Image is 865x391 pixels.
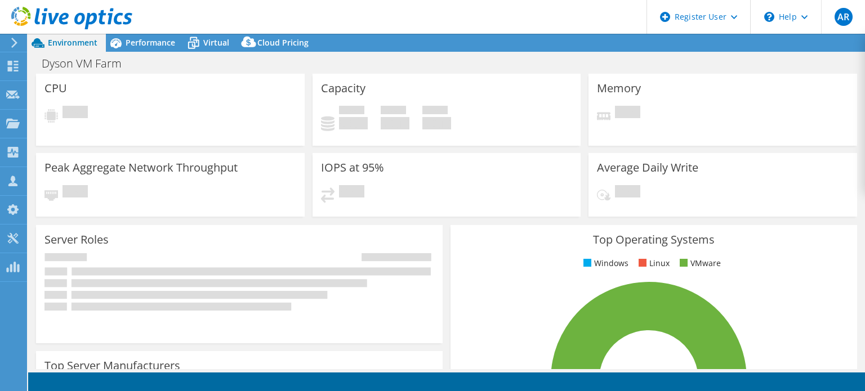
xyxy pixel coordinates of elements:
[677,257,721,269] li: VMware
[597,161,698,174] h3: Average Daily Write
[422,117,451,129] h4: 0 GiB
[581,257,628,269] li: Windows
[44,161,238,174] h3: Peak Aggregate Network Throughput
[636,257,670,269] li: Linux
[37,57,139,70] h1: Dyson VM Farm
[44,82,67,95] h3: CPU
[422,106,448,117] span: Total
[321,82,365,95] h3: Capacity
[339,117,368,129] h4: 0 GiB
[459,233,849,246] h3: Top Operating Systems
[257,37,309,48] span: Cloud Pricing
[381,106,406,117] span: Free
[203,37,229,48] span: Virtual
[339,106,364,117] span: Used
[597,82,641,95] h3: Memory
[63,185,88,200] span: Pending
[381,117,409,129] h4: 0 GiB
[63,106,88,121] span: Pending
[615,185,640,200] span: Pending
[44,359,180,372] h3: Top Server Manufacturers
[44,233,109,246] h3: Server Roles
[835,8,853,26] span: AR
[339,185,364,200] span: Pending
[764,12,774,22] svg: \n
[48,37,97,48] span: Environment
[615,106,640,121] span: Pending
[321,161,384,174] h3: IOPS at 95%
[126,37,175,48] span: Performance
